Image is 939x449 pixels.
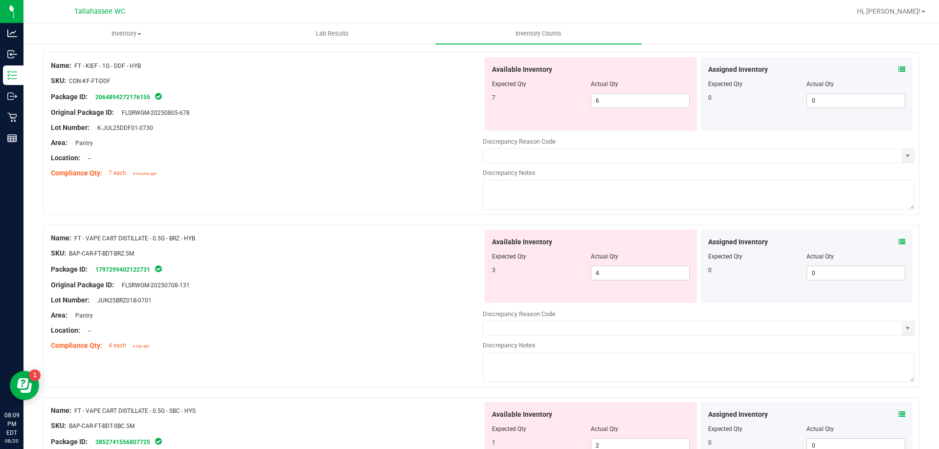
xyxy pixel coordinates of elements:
[492,409,552,420] span: Available Inventory
[74,235,195,242] span: FT - VAPE CART DISTILLATE - 0.5G - BRZ - HYB
[7,49,17,59] inline-svg: Inbound
[154,264,163,274] span: In Sync
[51,108,114,116] span: Original Package ID:
[591,253,618,260] span: Actual Qty
[7,70,17,80] inline-svg: Inventory
[29,369,41,381] iframe: Resource center unread badge
[109,342,126,349] span: 4 each
[807,94,905,107] input: 0
[708,64,768,75] span: Assigned Inventory
[708,266,807,275] div: 0
[70,140,93,147] span: Pantry
[51,77,66,85] span: SKU:
[92,297,152,304] span: JUN25BRZ01B-0701
[133,344,149,348] span: a day ago
[83,327,91,334] span: --
[708,80,807,88] div: Expected Qty
[51,406,71,414] span: Name:
[483,168,915,178] div: Discrepancy Notes
[7,112,17,122] inline-svg: Retail
[51,139,67,147] span: Area:
[806,80,905,88] div: Actual Qty
[492,81,526,87] span: Expected Qty
[70,312,93,319] span: Pantry
[51,311,67,319] span: Area:
[7,91,17,101] inline-svg: Outbound
[435,23,641,44] a: Inventory Counts
[7,133,17,143] inline-svg: Reports
[92,125,153,131] span: K-JUL25DDF01-0730
[591,81,618,87] span: Actual Qty
[51,296,89,304] span: Lot Number:
[483,310,556,318] span: Discrepancy Reason Code
[24,29,229,38] span: Inventory
[69,250,134,257] span: BAP-CAR-FT-BDT-BRZ.5M
[591,426,618,432] span: Actual Qty
[51,438,88,446] span: Package ID:
[117,282,190,289] span: FLSRWGM-20250708-131
[303,29,362,38] span: Lab Results
[492,64,552,75] span: Available Inventory
[492,426,526,432] span: Expected Qty
[83,155,91,162] span: --
[69,423,134,429] span: BAP-CAR-FT-BDT-SBC.5M
[806,252,905,261] div: Actual Qty
[708,237,768,247] span: Assigned Inventory
[51,326,80,334] span: Location:
[51,93,88,101] span: Package ID:
[591,266,689,280] input: 4
[806,425,905,433] div: Actual Qty
[109,170,126,176] span: 7 each
[51,281,114,289] span: Original Package ID:
[23,23,229,44] a: Inventory
[4,437,19,445] p: 08/20
[51,154,80,162] span: Location:
[51,62,71,69] span: Name:
[69,78,111,85] span: CON-KF-FT-DDF
[74,407,196,414] span: FT - VAPE CART DISTILLATE - 0.5G - SBC - HYS
[902,321,914,335] span: select
[492,267,495,274] span: 3
[51,234,71,242] span: Name:
[10,371,39,400] iframe: Resource center
[807,266,905,280] input: 0
[483,138,556,145] span: Discrepancy Reason Code
[492,237,552,247] span: Available Inventory
[708,425,807,433] div: Expected Qty
[492,94,495,101] span: 7
[95,94,150,101] a: 2064894272176155
[51,342,102,349] span: Compliance Qty:
[117,109,190,116] span: FLSRWGM-20250805-678
[154,436,163,446] span: In Sync
[133,171,156,176] span: 4 minutes ago
[51,124,89,131] span: Lot Number:
[154,91,163,101] span: In Sync
[483,341,915,350] div: Discrepancy Notes
[708,93,807,102] div: 0
[708,252,807,261] div: Expected Qty
[229,23,435,44] a: Lab Results
[95,439,150,446] a: 3852741556807725
[7,28,17,38] inline-svg: Analytics
[591,94,689,107] input: 6
[51,265,88,273] span: Package ID:
[51,169,102,177] span: Compliance Qty:
[51,249,66,257] span: SKU:
[902,149,914,163] span: select
[95,266,150,273] a: 1797299402122731
[492,439,495,446] span: 1
[74,63,141,69] span: FT - KIEF - 1G - DDF - HYB
[51,422,66,429] span: SKU:
[4,411,19,437] p: 08:09 PM EDT
[502,29,575,38] span: Inventory Counts
[74,7,125,16] span: Tallahassee WC
[492,253,526,260] span: Expected Qty
[857,7,920,15] span: Hi, [PERSON_NAME]!
[708,438,807,447] div: 0
[708,409,768,420] span: Assigned Inventory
